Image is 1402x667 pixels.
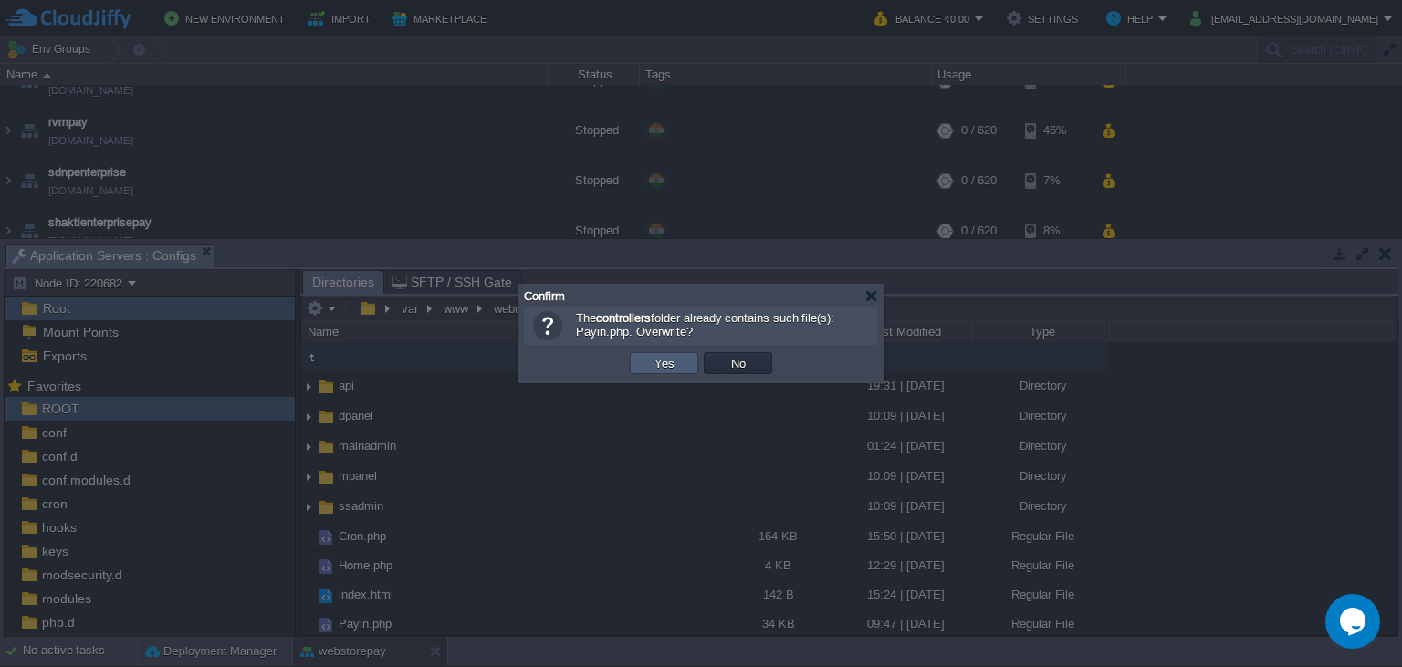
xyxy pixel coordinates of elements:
iframe: chat widget [1325,594,1384,649]
span: The folder already contains such file(s): Payin.php. Overwrite? [576,311,834,339]
span: Confirm [524,289,565,303]
b: controllers [596,311,651,325]
button: Yes [649,355,680,371]
button: No [726,355,751,371]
